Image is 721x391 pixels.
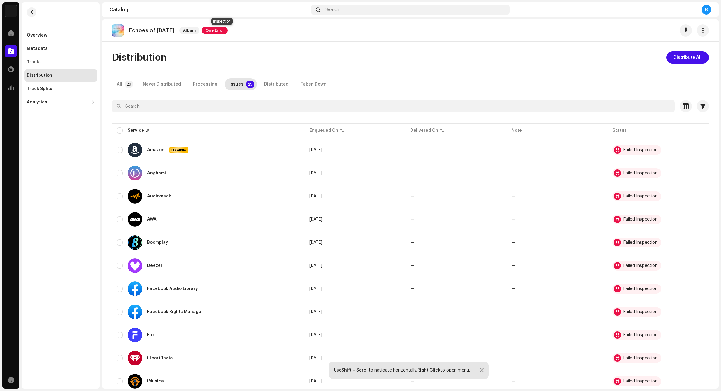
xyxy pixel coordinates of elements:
[512,264,516,268] re-a-table-badge: —
[147,287,198,291] div: Facebook Audio Library
[27,100,47,105] div: Analytics
[410,217,414,222] span: —
[27,86,52,91] div: Track Splits
[24,56,97,68] re-m-nav-item: Tracks
[309,356,322,360] span: Oct 10, 2025
[246,81,254,88] p-badge: 29
[512,217,516,222] re-a-table-badge: —
[623,379,657,383] div: Failed Inspection
[229,78,243,90] div: Issues
[623,171,657,175] div: Failed Inspection
[512,333,516,337] re-a-table-badge: —
[109,7,309,12] div: Catalog
[301,78,326,90] div: Taken Down
[24,83,97,95] re-m-nav-item: Track Splits
[410,333,414,337] span: —
[309,240,322,245] span: Oct 10, 2025
[179,27,199,34] span: Album
[27,60,42,65] div: Tracks
[623,310,657,314] div: Failed Inspection
[147,310,203,314] div: Facebook Rights Manager
[674,51,702,64] span: Distribute All
[623,194,657,198] div: Failed Inspection
[309,333,322,337] span: Oct 10, 2025
[309,171,322,175] span: Oct 10, 2025
[24,29,97,41] re-m-nav-item: Overview
[143,78,181,90] div: Never Distributed
[512,148,516,152] re-a-table-badge: —
[147,264,163,268] div: Deezer
[147,171,166,175] div: Anghami
[512,379,516,383] re-a-table-badge: —
[24,43,97,55] re-m-nav-item: Metadata
[5,5,17,17] img: 1c16f3de-5afb-4452-805d-3f3454e20b1b
[147,333,154,337] div: Flo
[309,379,322,383] span: Oct 10, 2025
[170,148,188,152] span: HD Audio
[325,7,339,12] span: Search
[417,368,440,372] strong: Right Click
[623,240,657,245] div: Failed Inspection
[147,379,164,383] div: iMusica
[27,46,48,51] div: Metadata
[512,356,516,360] re-a-table-badge: —
[410,287,414,291] span: —
[623,148,657,152] div: Failed Inspection
[147,217,157,222] div: AWA
[309,287,322,291] span: Oct 10, 2025
[264,78,288,90] div: Distributed
[666,51,709,64] button: Distribute All
[410,379,414,383] span: —
[202,27,228,34] span: One Error
[623,264,657,268] div: Failed Inspection
[128,127,144,134] div: Service
[512,287,516,291] re-a-table-badge: —
[512,171,516,175] re-a-table-badge: —
[334,368,470,373] div: Use to navigate horizontally, to open menu.
[623,356,657,360] div: Failed Inspection
[410,148,414,152] span: —
[512,194,516,198] re-a-table-badge: —
[623,217,657,222] div: Failed Inspection
[309,264,322,268] span: Oct 10, 2025
[341,368,369,372] strong: Shift + Scroll
[512,240,516,245] re-a-table-badge: —
[193,78,217,90] div: Processing
[24,69,97,82] re-m-nav-item: Distribution
[309,217,322,222] span: Oct 10, 2025
[309,310,322,314] span: Oct 10, 2025
[410,194,414,198] span: —
[117,78,122,90] div: All
[623,333,657,337] div: Failed Inspection
[27,33,47,38] div: Overview
[129,27,174,34] p: Echoes of [DATE]
[410,356,414,360] span: —
[410,127,438,134] div: Delivered On
[410,310,414,314] span: —
[410,171,414,175] span: —
[147,240,168,245] div: Boomplay
[24,96,97,108] re-m-nav-dropdown: Analytics
[410,240,414,245] span: —
[512,310,516,314] re-a-table-badge: —
[309,194,322,198] span: Oct 10, 2025
[702,5,711,15] div: B
[309,127,338,134] div: Enqueued On
[410,264,414,268] span: —
[147,194,171,198] div: Audiomack
[147,356,173,360] div: iHeartRadio
[623,287,657,291] div: Failed Inspection
[112,51,167,64] span: Distribution
[147,148,164,152] div: Amazon
[112,24,124,37] img: b3ce2173-c2df-4d77-9bc8-bf0399a54e2f
[112,100,675,112] input: Search
[27,73,52,78] div: Distribution
[309,148,322,152] span: Oct 10, 2025
[125,81,133,88] p-badge: 29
